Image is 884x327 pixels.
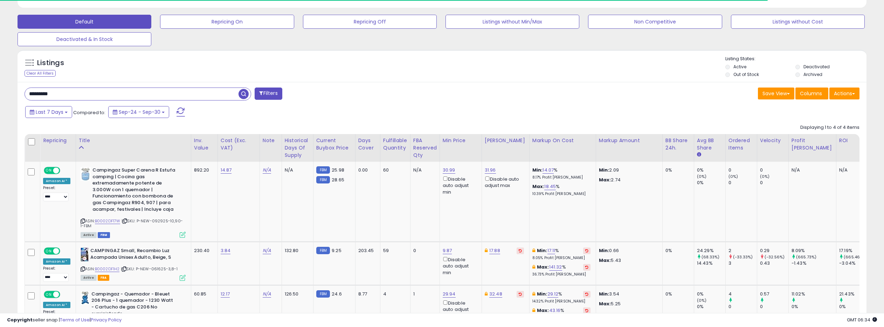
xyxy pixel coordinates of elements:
[829,88,859,99] button: Actions
[81,248,186,280] div: ASIN:
[43,178,70,184] div: Amazon AI *
[599,257,657,264] p: 5.43
[443,299,476,319] div: Disable auto adjust min
[697,260,725,266] div: 14.43%
[194,137,215,152] div: Inv. value
[839,167,862,173] div: N/A
[532,137,593,144] div: Markup on Cost
[800,90,822,97] span: Columns
[792,304,836,310] div: 0%
[795,88,828,99] button: Columns
[43,137,73,144] div: Repricing
[98,275,110,281] span: FBA
[413,291,434,297] div: 1
[728,174,738,179] small: (0%)
[44,168,53,174] span: ON
[665,137,691,152] div: BB Share 24h.
[485,175,524,189] div: Disable auto adjust max
[532,299,591,304] p: 14.32% Profit [PERSON_NAME]
[847,316,877,323] span: 2025-10-9 06:34 GMT
[697,248,725,254] div: 24.29%
[95,218,120,224] a: B0002DF17W
[194,167,212,173] div: 892.20
[728,167,757,173] div: 0
[358,167,375,173] div: 0.00
[194,248,212,254] div: 230.40
[544,183,556,190] a: 18.45
[547,247,555,254] a: 17.11
[358,137,377,152] div: Days Cover
[316,290,330,298] small: FBM
[532,256,591,260] p: 8.05% Profit [PERSON_NAME]
[160,15,294,29] button: Repricing On
[599,257,611,264] strong: Max:
[599,301,657,307] p: 5.25
[108,106,169,118] button: Sep-24 - Sep-30
[697,298,707,303] small: (0%)
[332,291,342,297] span: 24.6
[221,137,257,152] div: Cost (Exc. VAT)
[599,291,609,297] strong: Min:
[532,167,543,173] b: Min:
[316,166,330,174] small: FBM
[263,137,279,144] div: Note
[18,32,151,46] button: Deactivated & In Stock
[285,291,308,297] div: 126.50
[79,137,188,144] div: Title
[599,291,657,297] p: 3.54
[119,109,160,116] span: Sep-24 - Sep-30
[697,167,725,173] div: 0%
[532,248,591,260] div: %
[81,248,89,262] img: 51+bkRq3SbL._SL40_.jpg
[489,291,502,298] a: 32.48
[792,291,836,297] div: 11.02%
[728,291,757,297] div: 4
[91,291,177,319] b: Campingaz - Quemador - Bleuet 206 Plus - 1 quemador - 1230 Watt - Cartucho de gas C206 No suminis...
[316,176,330,183] small: FBM
[760,180,788,186] div: 0
[697,152,701,158] small: Avg BB Share.
[383,248,405,254] div: 59
[760,248,788,254] div: 0.29
[796,254,816,260] small: (665.73%)
[731,15,865,29] button: Listings without Cost
[221,167,232,174] a: 14.87
[728,304,757,310] div: 0
[792,167,831,173] div: N/A
[728,137,754,152] div: Ordered Items
[665,291,689,297] div: 0%
[43,258,70,265] div: Amazon AI *
[316,137,352,152] div: Current Buybox Price
[81,275,97,281] span: All listings currently available for purchase on Amazon
[760,291,788,297] div: 0.57
[803,71,822,77] label: Archived
[599,167,609,173] strong: Min:
[81,232,97,238] span: All listings currently available for purchase on Amazon
[728,248,757,254] div: 2
[18,15,151,29] button: Default
[285,248,308,254] div: 132.80
[485,137,526,144] div: [PERSON_NAME]
[43,302,70,308] div: Amazon AI *
[839,304,868,310] div: 0%
[547,291,559,298] a: 29.12
[697,291,725,297] div: 0%
[443,247,452,254] a: 9.87
[95,266,120,272] a: B0002DF1H2
[332,176,344,183] span: 28.65
[765,254,785,260] small: (-32.56%)
[92,167,178,214] b: Campingaz Super Carena R Estufa camping | Cocina gas extremadamente potente de 3.000W con 1 quema...
[221,291,230,298] a: 12.17
[599,300,611,307] strong: Max:
[443,175,476,195] div: Disable auto adjust min
[443,137,479,144] div: Min Price
[81,291,90,305] img: 41A-8aYXoqL._SL40_.jpg
[316,247,330,254] small: FBM
[489,247,500,254] a: 17.88
[332,167,344,173] span: 25.98
[725,56,866,62] p: Listing States:
[537,247,547,254] b: Min:
[760,260,788,266] div: 0.43
[599,137,659,144] div: Markup Amount
[43,186,70,201] div: Preset:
